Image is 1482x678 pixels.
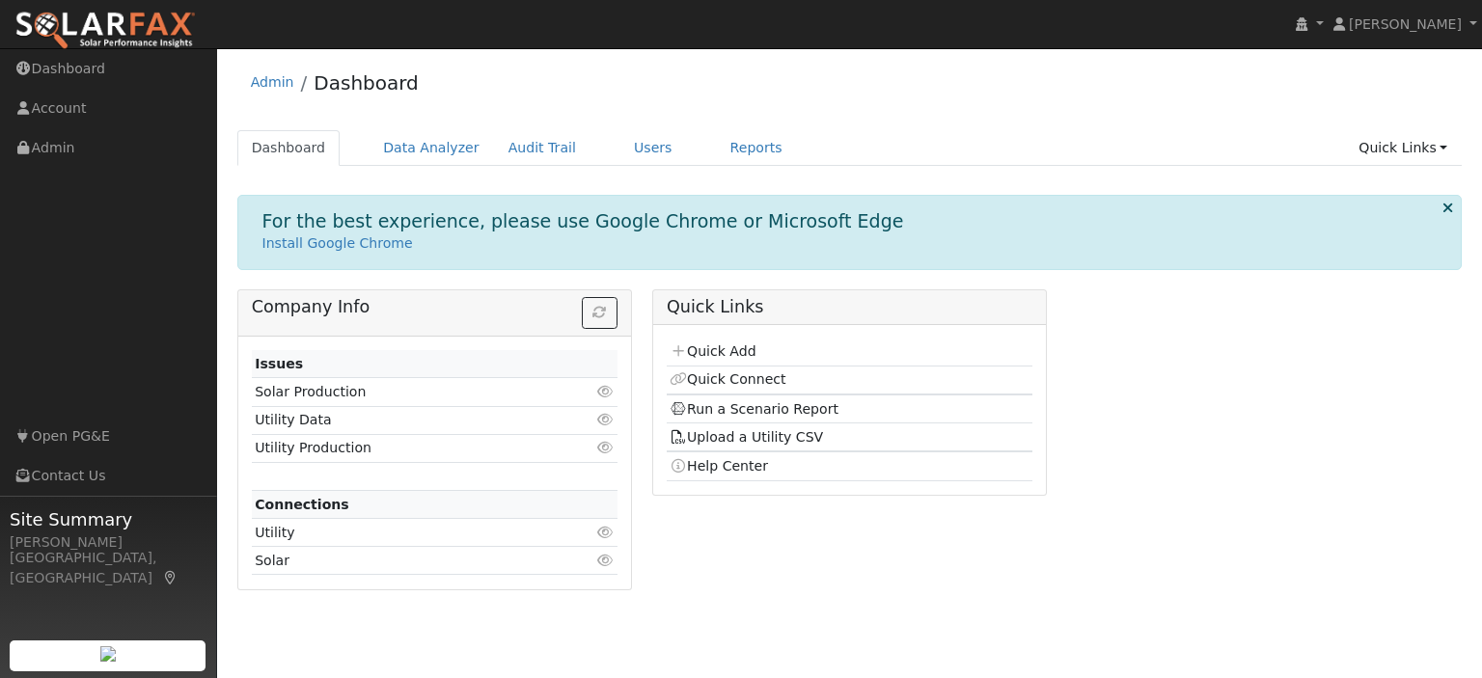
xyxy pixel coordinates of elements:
[100,646,116,662] img: retrieve
[494,130,590,166] a: Audit Trail
[1344,130,1462,166] a: Quick Links
[597,554,615,567] i: Click to view
[597,526,615,539] i: Click to view
[252,406,559,434] td: Utility Data
[619,130,687,166] a: Users
[252,297,617,317] h5: Company Info
[670,429,823,445] a: Upload a Utility CSV
[670,401,838,417] a: Run a Scenario Report
[597,385,615,398] i: Click to view
[670,371,785,387] a: Quick Connect
[262,235,413,251] a: Install Google Chrome
[670,343,755,359] a: Quick Add
[252,434,559,462] td: Utility Production
[252,519,559,547] td: Utility
[667,297,1032,317] h5: Quick Links
[252,378,559,406] td: Solar Production
[597,441,615,454] i: Click to view
[1349,16,1462,32] span: [PERSON_NAME]
[255,497,349,512] strong: Connections
[314,71,419,95] a: Dashboard
[255,356,303,371] strong: Issues
[10,532,206,553] div: [PERSON_NAME]
[14,11,196,51] img: SolarFax
[10,506,206,532] span: Site Summary
[369,130,494,166] a: Data Analyzer
[252,547,559,575] td: Solar
[10,548,206,588] div: [GEOGRAPHIC_DATA], [GEOGRAPHIC_DATA]
[670,458,768,474] a: Help Center
[162,570,179,585] a: Map
[251,74,294,90] a: Admin
[597,413,615,426] i: Click to view
[716,130,797,166] a: Reports
[237,130,341,166] a: Dashboard
[262,210,904,232] h1: For the best experience, please use Google Chrome or Microsoft Edge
